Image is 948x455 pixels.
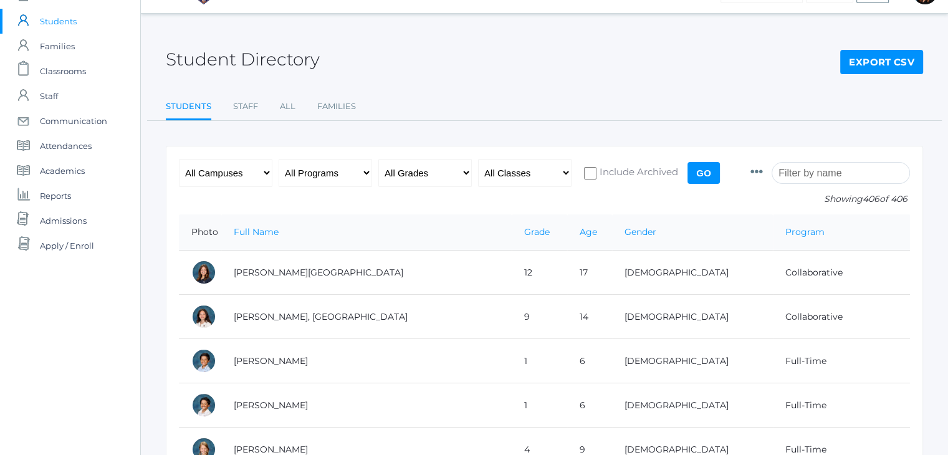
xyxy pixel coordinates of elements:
[191,304,216,329] div: Phoenix Abdulla
[785,226,825,237] a: Program
[191,393,216,418] div: Grayson Abrea
[40,108,107,133] span: Communication
[40,183,71,208] span: Reports
[863,193,879,204] span: 406
[567,295,611,339] td: 14
[567,339,611,383] td: 6
[40,9,77,34] span: Students
[567,251,611,295] td: 17
[40,59,86,84] span: Classrooms
[40,84,58,108] span: Staff
[612,295,773,339] td: [DEMOGRAPHIC_DATA]
[596,165,678,181] span: Include Archived
[625,226,656,237] a: Gender
[179,214,221,251] th: Photo
[191,348,216,373] div: Dominic Abrea
[840,50,923,75] a: Export CSV
[166,94,211,121] a: Students
[221,339,512,383] td: [PERSON_NAME]
[166,50,320,69] h2: Student Directory
[40,208,87,233] span: Admissions
[612,383,773,428] td: [DEMOGRAPHIC_DATA]
[233,94,258,119] a: Staff
[612,339,773,383] td: [DEMOGRAPHIC_DATA]
[773,339,910,383] td: Full-Time
[317,94,356,119] a: Families
[612,251,773,295] td: [DEMOGRAPHIC_DATA]
[221,383,512,428] td: [PERSON_NAME]
[512,251,567,295] td: 12
[512,295,567,339] td: 9
[191,260,216,285] div: Charlotte Abdulla
[40,158,85,183] span: Academics
[567,383,611,428] td: 6
[773,383,910,428] td: Full-Time
[40,34,75,59] span: Families
[234,226,279,237] a: Full Name
[40,233,94,258] span: Apply / Enroll
[687,162,720,184] input: Go
[580,226,597,237] a: Age
[221,251,512,295] td: [PERSON_NAME][GEOGRAPHIC_DATA]
[773,295,910,339] td: Collaborative
[512,383,567,428] td: 1
[772,162,910,184] input: Filter by name
[524,226,550,237] a: Grade
[221,295,512,339] td: [PERSON_NAME], [GEOGRAPHIC_DATA]
[750,193,910,206] p: Showing of 406
[773,251,910,295] td: Collaborative
[584,167,596,180] input: Include Archived
[512,339,567,383] td: 1
[280,94,295,119] a: All
[40,133,92,158] span: Attendances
